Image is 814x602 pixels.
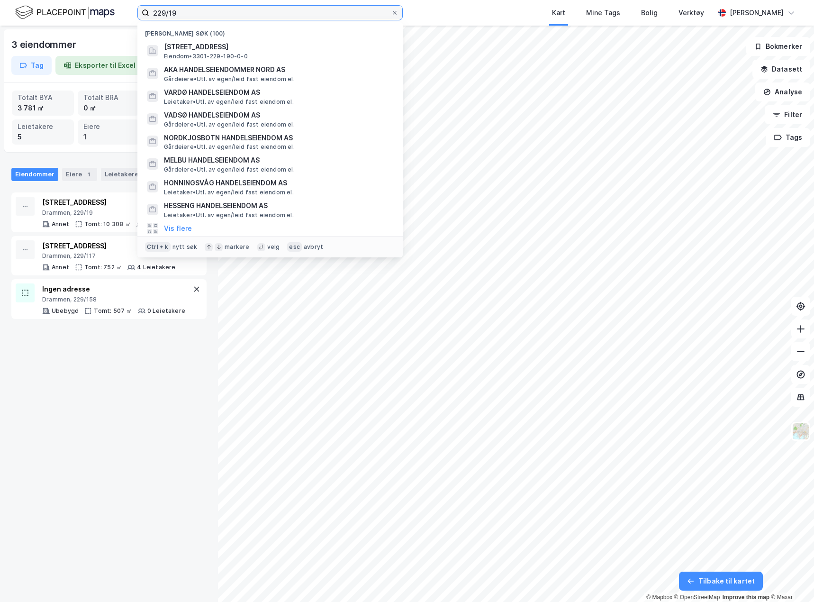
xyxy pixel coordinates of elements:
div: Ubebygd [52,307,79,315]
div: 5 [18,132,68,142]
span: HESSENG HANDELSEIENDOM AS [164,200,391,211]
div: Kart [552,7,565,18]
button: Eksporter til Excel [55,56,144,75]
a: Mapbox [646,594,672,601]
span: Leietaker • Utl. av egen/leid fast eiendom el. [164,98,294,106]
div: Drammen, 229/19 [42,209,183,217]
div: Kontrollprogram for chat [767,556,814,602]
div: esc [287,242,302,252]
div: Drammen, 229/158 [42,296,185,303]
span: Gårdeiere • Utl. av egen/leid fast eiendom el. [164,166,295,173]
span: VADSØ HANDELSEIENDOM AS [164,109,391,121]
button: Datasett [752,60,810,79]
div: Annet [52,220,69,228]
span: Gårdeiere • Utl. av egen/leid fast eiendom el. [164,121,295,128]
span: Leietaker • Utl. av egen/leid fast eiendom el. [164,211,294,219]
div: Eiere [83,121,134,132]
span: Eiendom • 3301-229-190-0-0 [164,53,248,60]
img: logo.f888ab2527a4732fd821a326f86c7f29.svg [15,4,115,21]
button: Tags [766,128,810,147]
img: Z [792,422,810,440]
div: Leietakere [18,121,68,132]
button: Filter [765,105,810,124]
div: 3 781 ㎡ [18,103,68,113]
iframe: Chat Widget [767,556,814,602]
div: Verktøy [678,7,704,18]
div: [PERSON_NAME] søk (100) [137,22,403,39]
div: 0 Leietakere [147,307,185,315]
div: [STREET_ADDRESS] [42,240,176,252]
span: Leietaker • Utl. av egen/leid fast eiendom el. [164,189,294,196]
div: Tomt: 752 ㎡ [84,264,122,271]
div: Bolig [641,7,658,18]
div: Drammen, 229/117 [42,252,176,260]
div: Annet [52,264,69,271]
div: Totalt BRA [83,92,134,103]
div: avbryt [304,243,323,251]
div: 3 eiendommer [11,37,78,52]
div: markere [225,243,249,251]
div: velg [267,243,280,251]
div: Ctrl + k [145,242,171,252]
div: Totalt BYA [18,92,68,103]
span: MELBU HANDELSEIENDOM AS [164,155,391,166]
div: Mine Tags [586,7,620,18]
span: [STREET_ADDRESS] [164,41,391,53]
div: [PERSON_NAME] [730,7,784,18]
div: Tomt: 10 308 ㎡ [84,220,131,228]
button: Analyse [755,82,810,101]
a: OpenStreetMap [674,594,720,601]
div: 1 [84,170,93,179]
div: nytt søk [172,243,198,251]
div: 4 Leietakere [137,264,175,271]
span: VARDØ HANDELSEIENDOM AS [164,87,391,98]
button: Vis flere [164,223,192,234]
span: Gårdeiere • Utl. av egen/leid fast eiendom el. [164,143,295,151]
span: AKA HANDELSEIENDOMMER NORD AS [164,64,391,75]
div: Ingen adresse [42,283,185,295]
span: NORDKJOSBOTN HANDELSEIENDOM AS [164,132,391,144]
button: Bokmerker [746,37,810,56]
input: Søk på adresse, matrikkel, gårdeiere, leietakere eller personer [149,6,391,20]
a: Improve this map [723,594,769,601]
div: Eiendommer [11,168,58,181]
div: 1 [83,132,134,142]
div: [STREET_ADDRESS] [42,197,183,208]
span: Gårdeiere • Utl. av egen/leid fast eiendom el. [164,75,295,83]
div: Leietakere [101,168,154,181]
div: Eiere [62,168,97,181]
div: 0 ㎡ [83,103,134,113]
span: HONNINGSVÅG HANDELSEIENDOM AS [164,177,391,189]
div: Tomt: 507 ㎡ [94,307,132,315]
button: Tag [11,56,52,75]
button: Tilbake til kartet [679,572,763,591]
